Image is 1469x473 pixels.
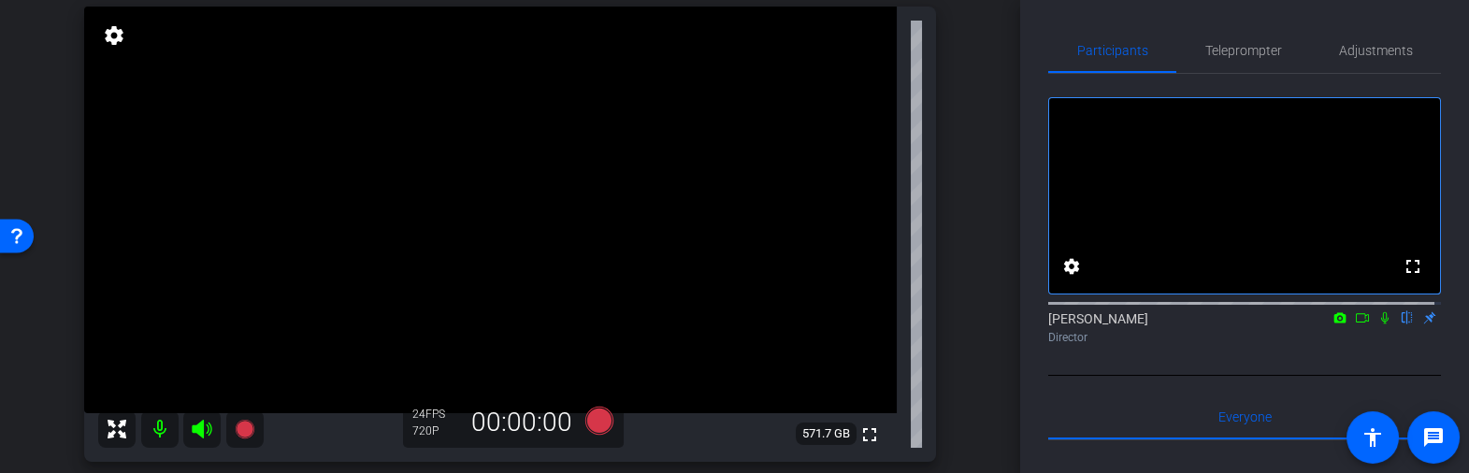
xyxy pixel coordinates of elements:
div: 24 [412,407,459,422]
mat-icon: fullscreen [858,423,881,446]
span: Teleprompter [1205,44,1282,57]
mat-icon: message [1422,426,1445,449]
span: Adjustments [1339,44,1413,57]
span: FPS [425,408,445,421]
span: Everyone [1218,410,1272,423]
mat-icon: fullscreen [1402,255,1424,278]
mat-icon: accessibility [1361,426,1384,449]
mat-icon: settings [101,24,127,47]
span: Participants [1077,44,1148,57]
span: 571.7 GB [796,423,857,445]
div: 00:00:00 [459,407,584,438]
div: 720P [412,423,459,438]
div: [PERSON_NAME] [1048,309,1441,346]
mat-icon: settings [1060,255,1083,278]
div: Director [1048,329,1441,346]
mat-icon: flip [1396,308,1419,325]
